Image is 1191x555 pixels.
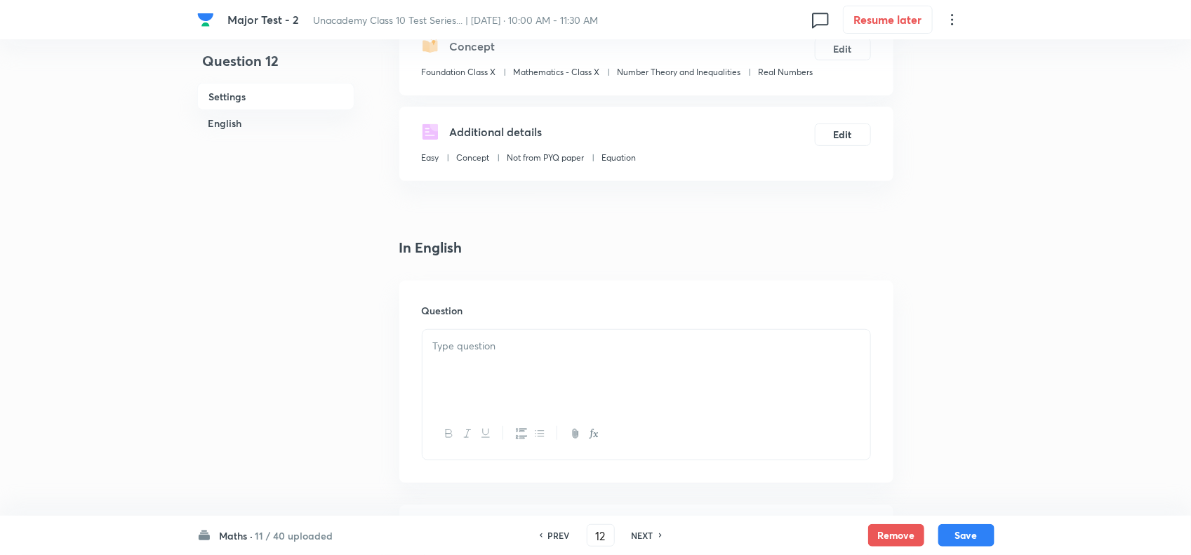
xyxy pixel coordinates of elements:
p: Concept [457,152,490,164]
p: Mathematics - Class X [514,66,600,79]
img: questionDetails.svg [422,123,439,140]
h5: Concept [450,38,495,55]
h6: Question [422,303,871,318]
p: Not from PYQ paper [507,152,585,164]
button: Edit [815,38,871,60]
button: Resume later [843,6,933,34]
h6: English [197,110,354,136]
h6: NEXT [632,529,653,542]
button: Remove [868,524,924,547]
span: Major Test - 2 [227,12,299,27]
a: Company Logo [197,11,217,28]
img: Company Logo [197,11,214,28]
p: Real Numbers [759,66,813,79]
h6: Maths · [220,528,253,543]
h4: Question 12 [197,51,354,83]
span: Unacademy Class 10 Test Series... | [DATE] · 10:00 AM - 11:30 AM [313,13,598,27]
h6: Settings [197,83,354,110]
button: Save [938,524,994,547]
h4: In English [399,237,893,258]
button: Edit [815,123,871,146]
p: Equation [602,152,637,164]
h6: PREV [548,529,570,542]
h5: Additional details [450,123,543,140]
p: Foundation Class X [422,66,496,79]
p: Easy [422,152,439,164]
p: Number Theory and Inequalities [618,66,741,79]
img: questionConcept.svg [422,38,439,55]
h6: 11 / 40 uploaded [255,528,333,543]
